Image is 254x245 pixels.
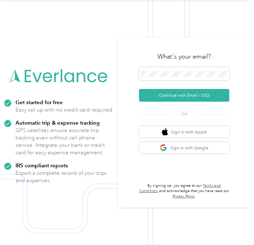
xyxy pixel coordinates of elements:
strong: Get started for free [16,99,63,106]
p: Export a complete record of your trips and expenses. [16,169,114,184]
button: google logoSign in with Google [139,142,229,154]
a: Privacy Policy [173,194,195,199]
h3: What's your email? [157,52,211,61]
p: Easy set up with no credit card required [16,106,113,114]
img: google logo [160,144,167,151]
button: apple logoSign in with Apple [139,126,229,138]
img: apple logo [162,128,168,136]
p: By signing up, you agree to our and acknowledge that you have read our . [139,183,229,199]
a: Terms and Conditions [139,183,221,193]
span: OR [174,111,195,118]
button: Continue with Email / SSO [139,89,229,102]
p: GPS satellites ensure accurate trip tracking even without cell phone service. Integrate your bank... [16,127,114,156]
strong: IRS compliant reports [16,162,68,169]
strong: Automatic trip & expense tracking [16,119,99,126]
